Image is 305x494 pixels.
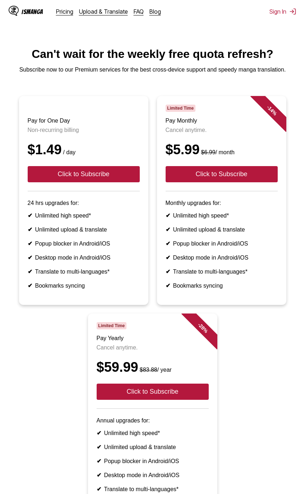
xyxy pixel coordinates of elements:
span: Limited Time [166,105,195,112]
li: Unlimited high speed* [97,430,209,436]
b: ✔ [28,241,32,247]
li: Translate to multi-languages* [28,268,140,275]
p: Cancel anytime. [97,344,209,351]
a: IsManga LogoIsManga [9,6,56,17]
b: ✔ [166,283,170,289]
div: - 28 % [181,306,224,349]
div: IsManga [22,8,43,15]
div: - 14 % [250,89,293,132]
small: / month [200,149,235,155]
li: Popup blocker in Android/iOS [166,240,278,247]
h3: Pay for One Day [28,118,140,124]
a: FAQ [134,8,144,15]
b: ✔ [28,255,32,261]
div: $1.49 [28,142,140,157]
b: ✔ [166,269,170,275]
li: Unlimited high speed* [166,212,278,219]
h3: Pay Yearly [97,335,209,342]
li: Bookmarks syncing [166,282,278,289]
b: ✔ [28,212,32,219]
b: ✔ [166,255,170,261]
button: Click to Subscribe [166,166,278,182]
b: ✔ [97,430,101,436]
button: Sign In [269,8,296,15]
span: Limited Time [97,322,126,329]
button: Click to Subscribe [28,166,140,182]
b: ✔ [97,472,101,478]
div: $59.99 [97,360,209,375]
small: / year [138,367,172,373]
b: ✔ [28,227,32,233]
li: Popup blocker in Android/iOS [97,458,209,465]
li: Translate to multi-languages* [166,268,278,275]
li: Bookmarks syncing [28,282,140,289]
small: / day [62,149,76,155]
p: 24 hrs upgrades for: [28,200,140,206]
li: Unlimited upload & translate [97,444,209,450]
li: Unlimited upload & translate [28,226,140,233]
b: ✔ [28,269,32,275]
p: Monthly upgrades for: [166,200,278,206]
b: ✔ [97,486,101,492]
b: ✔ [166,227,170,233]
img: IsManga Logo [9,6,19,16]
li: Translate to multi-languages* [97,486,209,493]
p: Cancel anytime. [166,127,278,133]
img: Sign out [289,8,296,15]
li: Desktop mode in Android/iOS [166,254,278,261]
s: $83.88 [140,367,157,373]
b: ✔ [97,444,101,450]
b: ✔ [28,283,32,289]
li: Desktop mode in Android/iOS [97,472,209,479]
li: Unlimited upload & translate [166,226,278,233]
b: ✔ [166,241,170,247]
p: Subscribe now to our Premium services for the best cross-device support and speedy manga translat... [6,67,299,73]
li: Unlimited high speed* [28,212,140,219]
b: ✔ [97,458,101,464]
b: ✔ [166,212,170,219]
a: Upload & Translate [79,8,128,15]
p: Annual upgrades for: [97,417,209,424]
p: Non-recurring billing [28,127,140,133]
h3: Pay Monthly [166,118,278,124]
div: $5.99 [166,142,278,157]
button: Click to Subscribe [97,384,209,400]
a: Pricing [56,8,73,15]
li: Desktop mode in Android/iOS [28,254,140,261]
s: $6.99 [201,149,216,155]
h1: Can't wait for the weekly free quota refresh? [6,47,299,61]
li: Popup blocker in Android/iOS [28,240,140,247]
a: Blog [149,8,161,15]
